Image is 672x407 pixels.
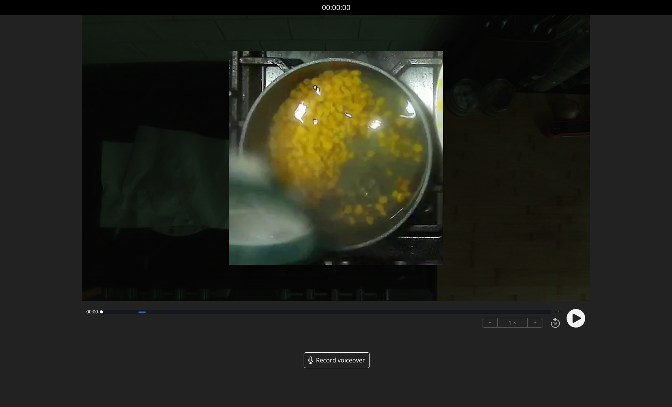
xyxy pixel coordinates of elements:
[322,2,350,13] a: 00:00:00
[498,318,528,327] div: 1 ×
[229,51,443,265] img: Poster Image
[304,352,370,368] a: Record voiceover
[555,309,562,315] span: --:--
[482,318,498,327] button: −
[86,309,98,315] span: 00:00
[316,356,365,365] span: Record voiceover
[528,318,543,327] button: +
